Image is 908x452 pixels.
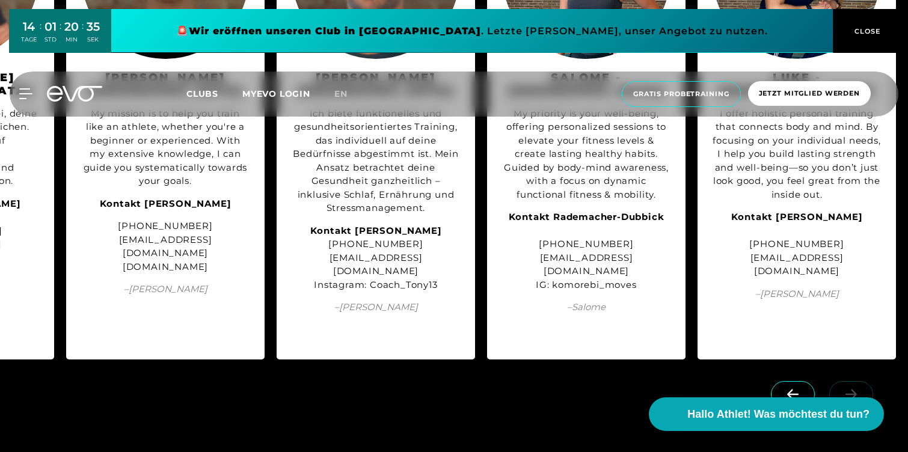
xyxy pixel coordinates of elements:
[44,35,57,44] div: STD
[618,81,744,107] a: Gratis Probetraining
[292,107,460,215] div: Ich biete funktionelles und gesundheitsorientiertes Training, das individuell auf deine Bedürfnis...
[60,19,61,51] div: :
[851,26,881,37] span: CLOSE
[310,225,442,236] strong: Kontakt [PERSON_NAME]
[64,18,79,35] div: 20
[649,397,884,431] button: Hallo Athlet! Was möchtest du tun?
[186,88,218,99] span: Clubs
[40,19,41,51] div: :
[502,301,670,314] span: – Salome
[687,406,870,423] span: Hallo Athlet! Was möchtest du tun?
[87,35,100,44] div: SEK
[82,19,84,51] div: :
[334,87,362,101] a: en
[87,18,100,35] div: 35
[713,287,881,301] span: – [PERSON_NAME]
[292,224,460,292] div: [PHONE_NUMBER] [EMAIL_ADDRESS][DOMAIN_NAME] Instagram: Coach_Tony13
[44,18,57,35] div: 01
[81,219,250,273] div: [PHONE_NUMBER] [EMAIL_ADDRESS][DOMAIN_NAME] [DOMAIN_NAME]
[21,18,37,35] div: 14
[759,88,860,99] span: Jetzt Mitglied werden
[633,89,729,99] span: Gratis Probetraining
[744,81,874,107] a: Jetzt Mitglied werden
[502,107,670,202] div: My priority is your well-being, offering personalized sessions to elevate your fitness levels & c...
[292,301,460,314] span: – [PERSON_NAME]
[713,107,881,202] div: I offer holistic personal training that connects body and mind. By focusing on your individual ne...
[731,211,863,222] strong: Kontakt [PERSON_NAME]
[100,198,232,209] strong: Kontakt [PERSON_NAME]
[81,107,250,188] div: My mission is to help you train like an athlete, whether you're a beginner or experienced. With m...
[21,35,37,44] div: TAGE
[833,9,899,53] button: CLOSE
[334,88,348,99] span: en
[242,88,310,99] a: MYEVO LOGIN
[64,35,79,44] div: MIN
[186,88,242,99] a: Clubs
[502,210,670,292] div: [PHONE_NUMBER] [EMAIL_ADDRESS][DOMAIN_NAME] IG: komorebi_moves
[509,211,664,222] strong: Kontakt Rademacher-Dubbick
[713,210,881,278] div: [PHONE_NUMBER] [EMAIL_ADDRESS][DOMAIN_NAME]
[81,282,250,296] span: – [PERSON_NAME]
